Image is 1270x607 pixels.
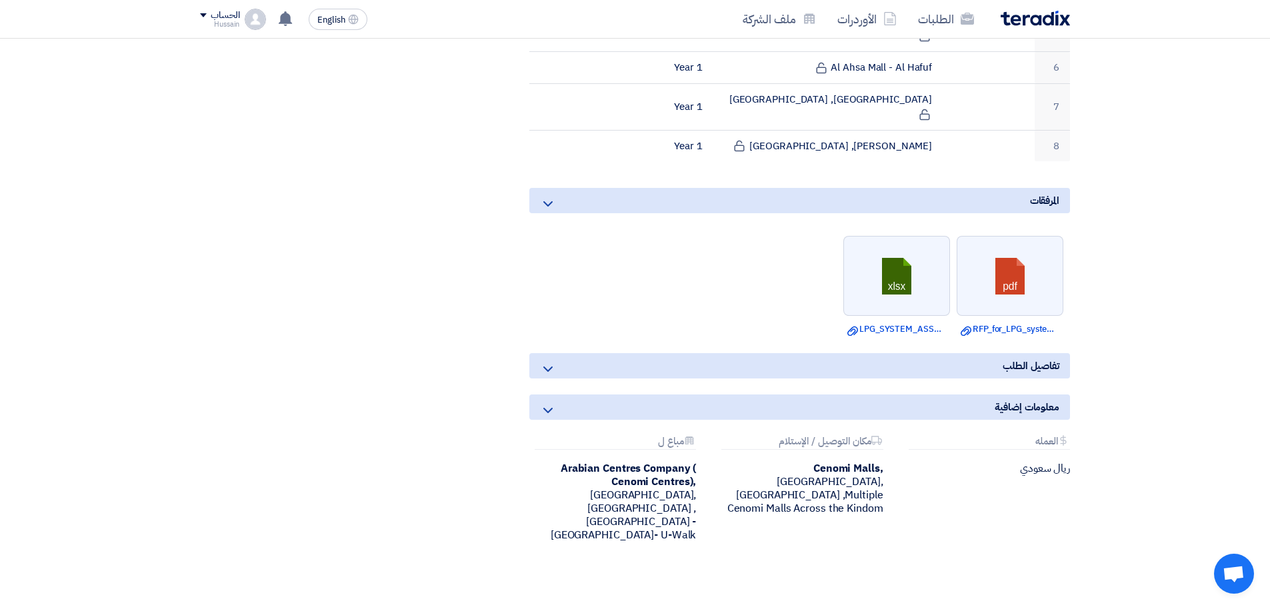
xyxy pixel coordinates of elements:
button: English [309,9,367,30]
div: الحساب [211,10,239,21]
td: 1 Year [621,130,713,161]
td: 6 [1035,52,1070,84]
a: ملف الشركة [732,3,827,35]
div: Hussain [200,21,239,28]
td: 1 Year [621,83,713,130]
b: Cenomi Malls, [813,460,883,476]
div: [GEOGRAPHIC_DATA], [GEOGRAPHIC_DATA] ,[GEOGRAPHIC_DATA] - [GEOGRAPHIC_DATA]- U-Walk [529,462,696,542]
a: الطلبات [907,3,985,35]
td: 1 Year [621,52,713,84]
div: دردشة مفتوحة [1214,554,1254,594]
td: [PERSON_NAME], [GEOGRAPHIC_DATA] [713,130,943,161]
div: مباع ل [535,436,696,450]
td: 7 [1035,83,1070,130]
span: المرفقات [1030,193,1059,208]
td: 8 [1035,130,1070,161]
div: [GEOGRAPHIC_DATA], [GEOGRAPHIC_DATA] ,Multiple Cenomi Malls Across the Kindom [716,462,883,515]
div: مكان التوصيل / الإستلام [721,436,883,450]
a: الأوردرات [827,3,907,35]
a: LPG_SYSTEM_ASSET_LIST.xlsx [847,322,946,336]
img: Teradix logo [1001,11,1070,26]
td: Al Ahsa Mall - Al Hafuf [713,52,943,84]
b: Arabian Centres Company ( Cenomi Centres), [561,460,697,490]
td: [GEOGRAPHIC_DATA], [GEOGRAPHIC_DATA] [713,83,943,130]
span: معلومات إضافية [995,400,1059,414]
a: RFP_for_LPG_system_Planned_Preventive_Maintenance__Repair_Services.pdf [961,322,1059,336]
span: تفاصيل الطلب [1003,358,1059,373]
div: العمله [909,436,1070,450]
img: profile_test.png [245,9,266,30]
span: English [317,15,345,25]
div: ريال سعودي [903,462,1070,475]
